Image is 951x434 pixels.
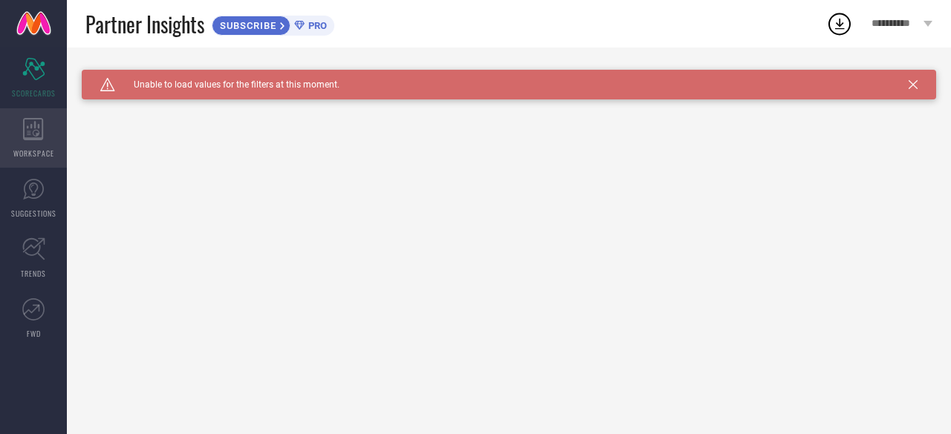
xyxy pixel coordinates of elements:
span: Unable to load values for the filters at this moment. [115,79,340,90]
span: PRO [305,20,327,31]
a: SUBSCRIBEPRO [212,12,334,36]
span: WORKSPACE [13,148,54,159]
span: SUBSCRIBE [212,20,280,31]
span: SUGGESTIONS [11,208,56,219]
span: SCORECARDS [12,88,56,99]
span: Partner Insights [85,9,204,39]
span: FWD [27,328,41,339]
div: Open download list [826,10,853,37]
span: TRENDS [21,268,46,279]
div: Unable to load filters at this moment. Please try later. [82,70,936,82]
